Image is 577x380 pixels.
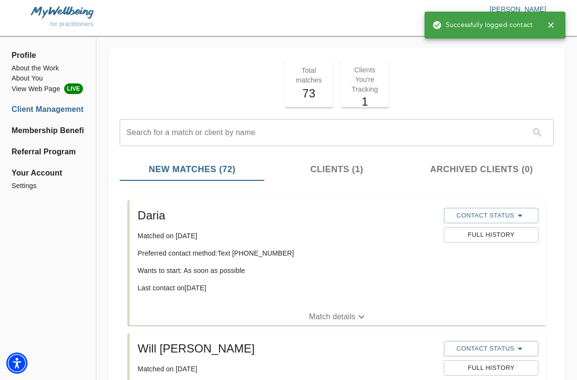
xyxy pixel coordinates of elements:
[31,6,94,18] img: MyWellbeing
[449,343,534,354] span: Contact Status
[137,341,436,356] h5: Will [PERSON_NAME]
[288,4,546,14] p: [PERSON_NAME]
[137,248,436,258] p: Preferred contact method: Text [PHONE_NUMBER]
[137,364,436,374] p: Matched on [DATE]
[449,230,534,241] span: Full History
[12,83,84,94] a: View Web PageLIVE
[309,311,356,323] p: Match details
[290,66,327,85] p: Total matches
[137,266,436,275] p: Wants to start: As soon as possible
[12,104,84,115] a: Client Management
[12,50,84,61] span: Profile
[444,227,538,243] button: Full History
[346,94,383,109] h5: 1
[137,283,436,293] p: Last contact on [DATE]
[270,163,403,176] span: Clients (1)
[50,21,94,27] span: for practitioners
[12,167,84,179] span: Your Account
[12,125,84,136] a: Membership Benefits
[6,353,27,374] div: Accessibility Menu
[130,308,546,326] button: Match details
[12,63,84,73] a: About the Work
[444,360,538,376] button: Full History
[449,210,534,221] span: Contact Status
[64,83,83,94] span: LIVE
[137,208,436,223] h5: Daria
[125,163,259,176] span: New Matches (72)
[415,163,548,176] span: Archived Clients (0)
[346,65,383,94] p: Clients You're Tracking
[12,73,84,83] a: About You
[444,341,538,356] button: Contact Status
[290,86,327,101] h5: 73
[137,231,436,241] p: Matched on [DATE]
[432,20,533,30] span: Successfully logged contact
[449,363,534,374] span: Full History
[12,181,84,191] a: Settings
[12,146,84,158] a: Referral Program
[444,208,538,223] button: Contact Status
[12,83,84,94] li: View Web Page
